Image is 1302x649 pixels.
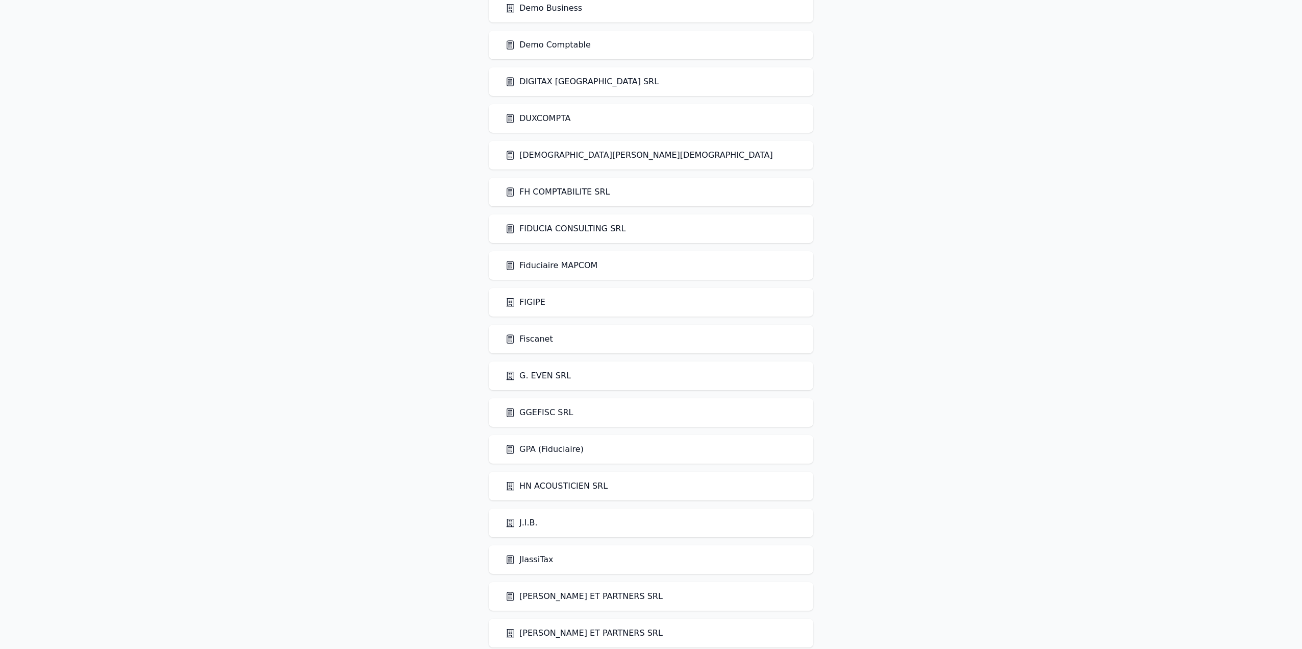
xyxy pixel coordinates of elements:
a: GGEFISC SRL [505,406,573,419]
a: J.I.B. [505,517,538,529]
a: DIGITAX [GEOGRAPHIC_DATA] SRL [505,76,659,88]
a: FIDUCIA CONSULTING SRL [505,223,625,235]
a: FH COMPTABILITE SRL [505,186,610,198]
a: [PERSON_NAME] ET PARTNERS SRL [505,590,663,603]
a: Demo Business [505,2,582,14]
a: Demo Comptable [505,39,591,51]
a: [DEMOGRAPHIC_DATA][PERSON_NAME][DEMOGRAPHIC_DATA] [505,149,773,161]
a: Fiduciaire MAPCOM [505,259,597,272]
a: JlassiTax [505,554,553,566]
a: G. EVEN SRL [505,370,571,382]
a: FIGIPE [505,296,545,308]
a: HN ACOUSTICIEN SRL [505,480,608,492]
a: DUXCOMPTA [505,112,571,125]
a: Fiscanet [505,333,553,345]
a: [PERSON_NAME] ET PARTNERS SRL [505,627,663,639]
a: GPA (Fiduciaire) [505,443,584,455]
